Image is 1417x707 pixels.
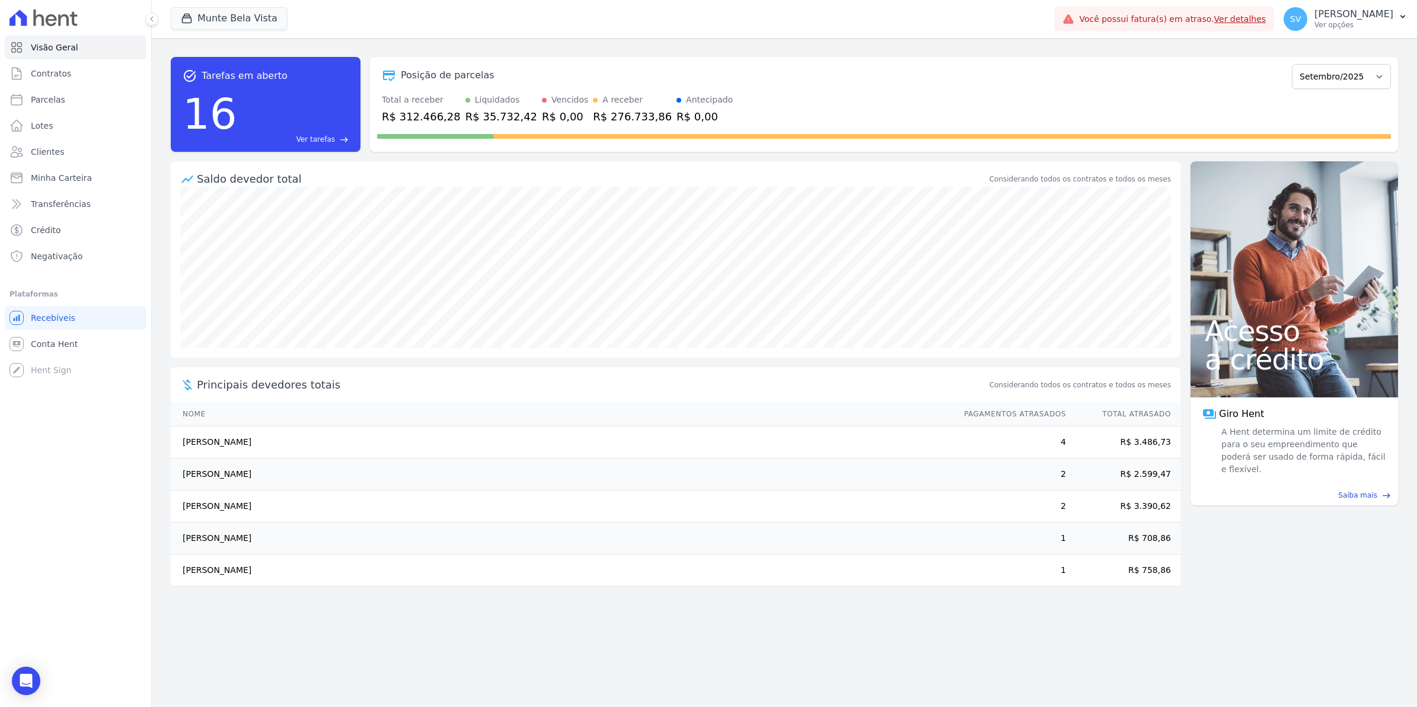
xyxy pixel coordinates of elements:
[475,94,520,106] div: Liquidados
[31,146,64,158] span: Clientes
[12,667,40,695] div: Open Intercom Messenger
[382,109,461,125] div: R$ 312.466,28
[5,192,146,216] a: Transferências
[31,312,75,324] span: Recebíveis
[1219,407,1264,421] span: Giro Hent
[382,94,461,106] div: Total a receber
[5,306,146,330] a: Recebíveis
[5,114,146,138] a: Lotes
[171,426,953,458] td: [PERSON_NAME]
[31,198,91,210] span: Transferências
[340,135,349,144] span: east
[1219,426,1386,476] span: A Hent determina um limite de crédito para o seu empreendimento que poderá ser usado de forma ráp...
[1274,2,1417,36] button: SV [PERSON_NAME] Ver opções
[31,250,83,262] span: Negativação
[9,287,142,301] div: Plataformas
[1338,490,1377,501] span: Saiba mais
[5,62,146,85] a: Contratos
[602,94,643,106] div: A receber
[171,523,953,555] td: [PERSON_NAME]
[953,523,1067,555] td: 1
[1382,491,1391,500] span: east
[1205,317,1384,345] span: Acesso
[183,69,197,83] span: task_alt
[990,380,1171,390] span: Considerando todos os contratos e todos os meses
[953,402,1067,426] th: Pagamentos Atrasados
[1314,20,1393,30] p: Ver opções
[197,377,987,393] span: Principais devedores totais
[242,134,349,145] a: Ver tarefas east
[953,491,1067,523] td: 2
[953,555,1067,587] td: 1
[31,68,71,79] span: Contratos
[953,426,1067,458] td: 4
[676,109,733,125] div: R$ 0,00
[1067,458,1180,491] td: R$ 2.599,47
[990,174,1171,184] div: Considerando todos os contratos e todos os meses
[31,224,61,236] span: Crédito
[171,555,953,587] td: [PERSON_NAME]
[171,402,953,426] th: Nome
[1067,402,1180,426] th: Total Atrasado
[5,218,146,242] a: Crédito
[401,68,494,82] div: Posição de parcelas
[1067,491,1180,523] td: R$ 3.390,62
[686,94,733,106] div: Antecipado
[5,88,146,112] a: Parcelas
[31,42,78,53] span: Visão Geral
[171,458,953,491] td: [PERSON_NAME]
[1205,345,1384,374] span: a crédito
[593,109,672,125] div: R$ 276.733,86
[551,94,588,106] div: Vencidos
[465,109,537,125] div: R$ 35.732,42
[5,244,146,268] a: Negativação
[953,458,1067,491] td: 2
[171,491,953,523] td: [PERSON_NAME]
[202,69,288,83] span: Tarefas em aberto
[31,338,78,350] span: Conta Hent
[1314,8,1393,20] p: [PERSON_NAME]
[31,120,53,132] span: Lotes
[5,166,146,190] a: Minha Carteira
[31,172,92,184] span: Minha Carteira
[1214,14,1266,24] a: Ver detalhes
[1290,15,1301,23] span: SV
[1198,490,1391,501] a: Saiba mais east
[197,171,987,187] div: Saldo devedor total
[31,94,65,106] span: Parcelas
[183,83,237,145] div: 16
[5,140,146,164] a: Clientes
[5,36,146,59] a: Visão Geral
[5,332,146,356] a: Conta Hent
[296,134,335,145] span: Ver tarefas
[1067,426,1180,458] td: R$ 3.486,73
[171,7,288,30] button: Munte Bela Vista
[542,109,588,125] div: R$ 0,00
[1067,523,1180,555] td: R$ 708,86
[1067,555,1180,587] td: R$ 758,86
[1079,13,1266,26] span: Você possui fatura(s) em atraso.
